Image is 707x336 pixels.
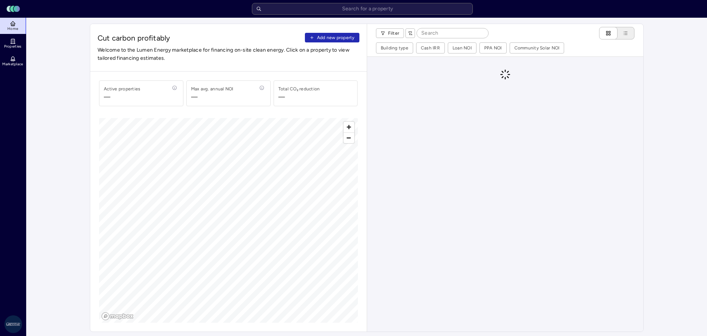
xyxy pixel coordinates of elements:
[104,85,140,93] div: Active properties
[278,93,285,101] div: —
[344,132,354,143] button: Zoom out
[453,44,472,52] div: Loan NOI
[101,312,134,321] a: Mapbox logo
[484,44,502,52] div: PPA NOI
[344,133,354,143] span: Zoom out
[4,315,22,333] img: Greystar AS
[514,44,560,52] div: Community Solar NOI
[252,3,473,15] input: Search for a property
[317,34,355,41] span: Add new property
[376,43,413,53] button: Building type
[599,27,618,39] button: Cards view
[388,30,400,37] span: Filter
[610,27,634,39] button: List view
[104,93,140,101] span: —
[98,33,302,43] span: Cut carbon profitably
[99,118,358,323] canvas: Map
[417,28,488,38] input: Search
[416,43,444,53] button: Cash IRR
[376,28,404,38] button: Filter
[191,85,233,93] div: Max avg. annual NOI
[448,43,476,53] button: Loan NOI
[98,46,359,62] span: Welcome to the Lumen Energy marketplace for financing on-site clean energy. Click on a property t...
[480,43,506,53] button: PPA NOI
[7,27,18,31] span: Home
[278,85,320,93] div: Total CO₂ reduction
[421,44,440,52] div: Cash IRR
[381,44,408,52] div: Building type
[510,43,564,53] button: Community Solar NOI
[305,33,359,42] button: Add new property
[2,62,23,66] span: Marketplace
[344,122,354,132] button: Zoom in
[191,93,233,101] span: —
[4,44,22,49] span: Properties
